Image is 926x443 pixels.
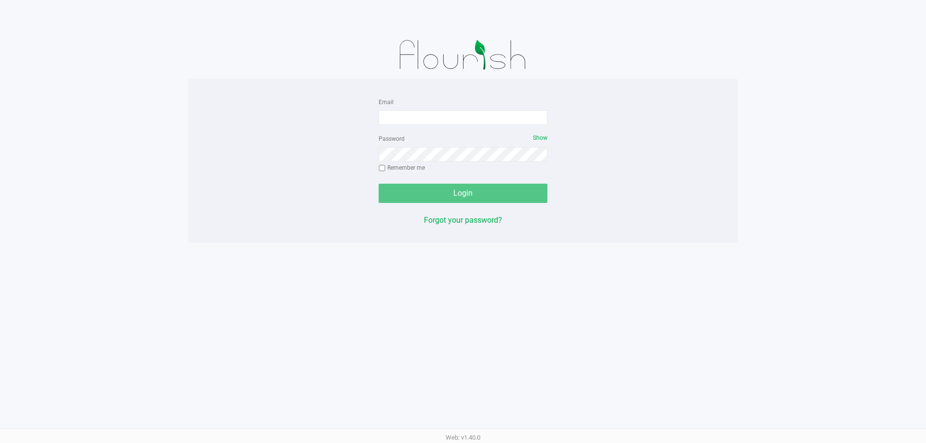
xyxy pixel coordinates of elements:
input: Remember me [379,165,385,172]
label: Password [379,134,405,143]
button: Forgot your password? [424,215,502,226]
label: Remember me [379,163,425,172]
label: Email [379,98,394,107]
span: Web: v1.40.0 [446,434,480,441]
span: Show [533,134,547,141]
